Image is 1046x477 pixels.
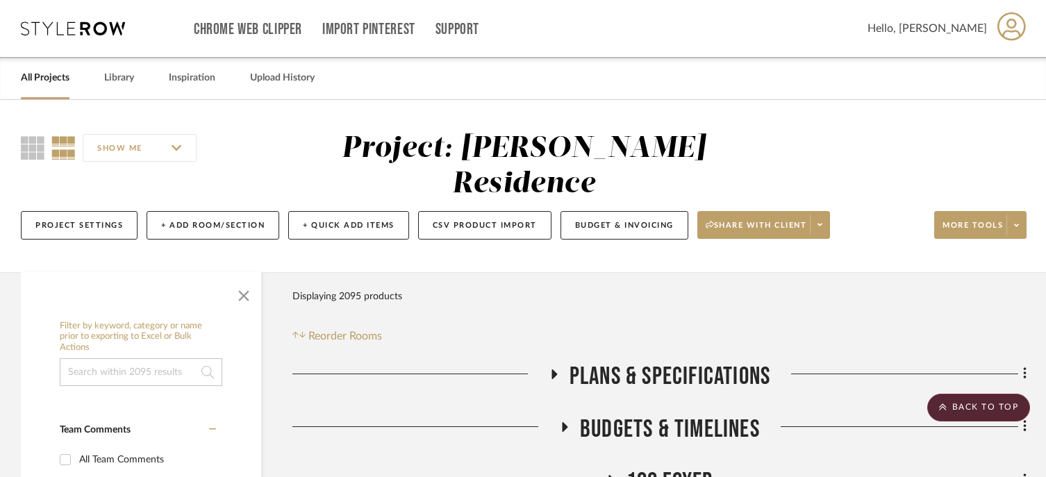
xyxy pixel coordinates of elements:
a: All Projects [21,69,69,87]
button: More tools [934,211,1027,239]
button: Close [230,279,258,307]
span: More tools [943,220,1003,241]
h6: Filter by keyword, category or name prior to exporting to Excel or Bulk Actions [60,321,222,353]
a: Import Pinterest [322,24,415,35]
div: Displaying 2095 products [292,283,402,310]
input: Search within 2095 results [60,358,222,386]
button: + Quick Add Items [288,211,409,240]
span: Share with client [706,220,807,241]
a: Library [104,69,134,87]
a: Upload History [250,69,315,87]
span: Team Comments [60,425,131,435]
div: Project: [PERSON_NAME] Residence [342,134,706,199]
button: Reorder Rooms [292,328,382,344]
span: Hello, [PERSON_NAME] [867,20,987,37]
scroll-to-top-button: BACK TO TOP [927,394,1030,421]
span: Budgets & Timelines [580,415,760,444]
button: Budget & Invoicing [561,211,688,240]
a: Inspiration [169,69,215,87]
button: CSV Product Import [418,211,551,240]
span: Reorder Rooms [308,328,382,344]
button: + Add Room/Section [147,211,279,240]
button: Project Settings [21,211,138,240]
a: Support [435,24,479,35]
div: All Team Comments [79,449,213,471]
button: Share with client [697,211,831,239]
a: Chrome Web Clipper [194,24,302,35]
span: Plans & Specifications [570,362,770,392]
